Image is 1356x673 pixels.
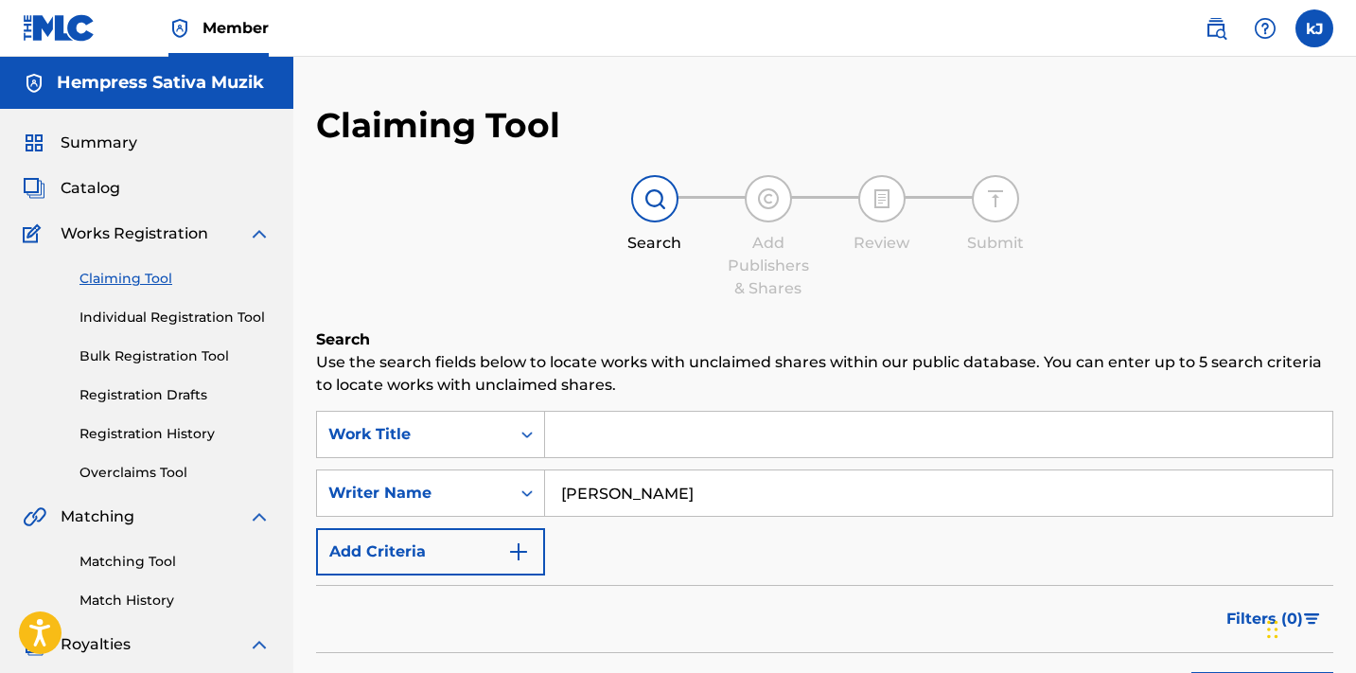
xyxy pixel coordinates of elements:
p: Use the search fields below to locate works with unclaimed shares within our public database. You... [316,351,1333,397]
a: Registration History [79,424,271,444]
h5: Hempress Sativa Muzik [57,72,264,94]
h6: Search [316,328,1333,351]
div: Writer Name [328,482,499,505]
iframe: Resource Center [1303,413,1356,569]
a: Match History [79,591,271,611]
img: step indicator icon for Search [643,187,666,210]
div: Add Publishers & Shares [721,232,816,300]
span: Member [203,17,269,39]
span: Works Registration [61,222,208,245]
img: Top Rightsholder [168,17,191,40]
div: User Menu [1295,9,1333,47]
div: Drag [1267,601,1278,658]
img: step indicator icon for Review [871,187,893,210]
img: Catalog [23,177,45,200]
a: CatalogCatalog [23,177,120,200]
div: Submit [948,232,1043,255]
img: expand [248,633,271,656]
span: Royalties [61,633,131,656]
span: Matching [61,505,134,528]
img: MLC Logo [23,14,96,42]
img: Summary [23,132,45,154]
span: Filters ( 0 ) [1226,608,1303,630]
iframe: Chat Widget [1261,582,1356,673]
button: Filters (0) [1215,595,1333,643]
a: Public Search [1197,9,1235,47]
img: search [1205,17,1227,40]
span: Catalog [61,177,120,200]
h2: Claiming Tool [316,104,560,147]
img: expand [248,505,271,528]
a: SummarySummary [23,132,137,154]
a: Matching Tool [79,552,271,572]
button: Add Criteria [316,528,545,576]
img: help [1254,17,1277,40]
img: expand [248,222,271,245]
img: step indicator icon for Submit [984,187,1007,210]
div: Help [1246,9,1284,47]
a: Claiming Tool [79,269,271,289]
img: step indicator icon for Add Publishers & Shares [757,187,780,210]
img: Accounts [23,72,45,95]
a: Individual Registration Tool [79,308,271,328]
img: 9d2ae6d4665cec9f34b9.svg [507,540,530,563]
span: Summary [61,132,137,154]
a: Bulk Registration Tool [79,346,271,366]
a: Registration Drafts [79,385,271,405]
img: Matching [23,505,46,528]
div: Search [608,232,702,255]
div: Work Title [328,423,499,446]
img: Works Registration [23,222,47,245]
div: Review [835,232,929,255]
a: Overclaims Tool [79,463,271,483]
